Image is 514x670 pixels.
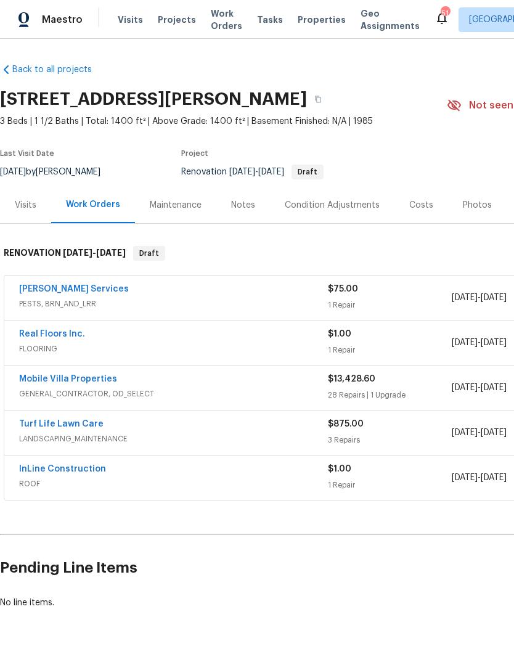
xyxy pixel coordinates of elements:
span: $1.00 [328,330,351,338]
span: [DATE] [63,248,92,257]
span: FLOORING [19,343,328,355]
span: PESTS, BRN_AND_LRR [19,298,328,310]
span: [DATE] [481,293,507,302]
span: - [452,292,507,304]
div: Condition Adjustments [285,199,380,211]
h6: RENOVATION [4,246,126,261]
span: [DATE] [258,168,284,176]
a: Mobile Villa Properties [19,375,117,383]
div: Maintenance [150,199,202,211]
span: ROOF [19,478,328,490]
span: [DATE] [481,428,507,437]
span: Visits [118,14,143,26]
a: Turf Life Lawn Care [19,420,104,428]
span: $75.00 [328,285,358,293]
a: Real Floors Inc. [19,330,85,338]
span: [DATE] [481,383,507,392]
span: [DATE] [481,473,507,482]
span: [DATE] [96,248,126,257]
span: $875.00 [328,420,364,428]
span: Geo Assignments [361,7,420,32]
span: - [452,427,507,439]
span: [DATE] [452,338,478,347]
span: Work Orders [211,7,242,32]
span: Projects [158,14,196,26]
button: Copy Address [307,88,329,110]
span: [DATE] [481,338,507,347]
a: InLine Construction [19,465,106,473]
a: [PERSON_NAME] Services [19,285,129,293]
span: $13,428.60 [328,375,375,383]
div: Notes [231,199,255,211]
span: Maestro [42,14,83,26]
span: GENERAL_CONTRACTOR, OD_SELECT [19,388,328,400]
span: Properties [298,14,346,26]
span: - [452,382,507,394]
span: [DATE] [452,293,478,302]
span: Draft [134,247,164,259]
span: Renovation [181,168,324,176]
span: - [452,472,507,484]
span: [DATE] [452,428,478,437]
span: [DATE] [229,168,255,176]
span: Tasks [257,15,283,24]
span: $1.00 [328,465,351,473]
div: 1 Repair [328,344,451,356]
span: Draft [293,168,322,176]
div: 3 Repairs [328,434,451,446]
div: Costs [409,199,433,211]
span: [DATE] [452,383,478,392]
div: 28 Repairs | 1 Upgrade [328,389,451,401]
div: 51 [441,7,449,20]
span: - [63,248,126,257]
div: Photos [463,199,492,211]
div: Work Orders [66,198,120,211]
span: - [452,337,507,349]
span: - [229,168,284,176]
span: [DATE] [452,473,478,482]
div: 1 Repair [328,479,451,491]
span: Project [181,150,208,157]
div: 1 Repair [328,299,451,311]
span: LANDSCAPING_MAINTENANCE [19,433,328,445]
div: Visits [15,199,36,211]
